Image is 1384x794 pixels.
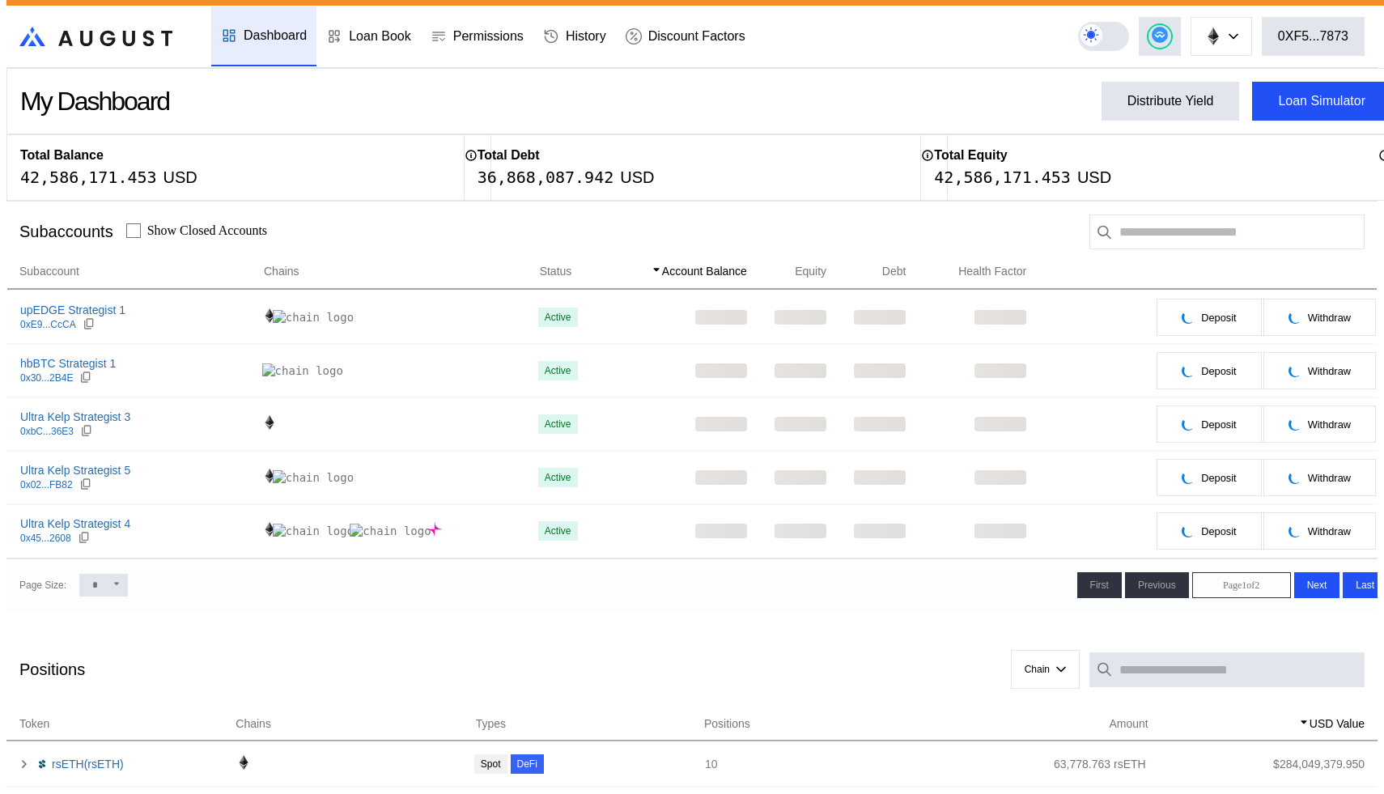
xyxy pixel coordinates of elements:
[1263,298,1377,337] button: pendingWithdraw
[958,263,1026,280] span: Health Factor
[1288,471,1301,484] img: pending
[20,168,157,187] div: 42,586,171.453
[163,168,197,187] div: USD
[262,469,277,483] img: chain logo
[1201,525,1236,537] span: Deposit
[1356,580,1374,591] span: Last
[1310,715,1365,732] span: USD Value
[1156,458,1262,497] button: pendingDeposit
[427,522,442,537] img: chain logo
[1182,524,1195,537] img: pending
[1288,524,1301,537] img: pending
[20,426,74,437] div: 0xbC...36E3
[211,6,316,66] a: Dashboard
[1223,580,1259,592] span: Page 1 of 2
[934,148,1007,163] h2: Total Equity
[20,410,130,424] div: Ultra Kelp Strategist 3
[264,263,299,280] span: Chains
[19,580,66,591] div: Page Size:
[1182,471,1195,484] img: pending
[545,418,571,430] div: Active
[1025,664,1050,675] span: Chain
[236,715,271,732] span: Chains
[236,755,251,770] img: chain logo
[1308,312,1351,324] span: Withdraw
[1308,365,1351,377] span: Withdraw
[350,524,431,538] img: chain logo
[273,524,354,538] img: chain logo
[1308,525,1351,537] span: Withdraw
[1263,512,1377,550] button: pendingWithdraw
[20,148,104,163] h2: Total Balance
[1307,580,1327,591] span: Next
[616,6,755,66] a: Discount Factors
[349,29,411,44] div: Loan Book
[20,87,169,117] div: My Dashboard
[273,310,354,325] img: chain logo
[1273,757,1365,771] div: $ 284,049,379.950
[1156,351,1262,390] button: pendingDeposit
[1127,94,1214,108] div: Distribute Yield
[20,356,116,371] div: hbBTC Strategist 1
[540,263,572,280] span: Status
[545,472,571,483] div: Active
[1201,472,1236,484] span: Deposit
[1077,168,1111,187] div: USD
[648,29,745,44] div: Discount Factors
[52,757,124,771] a: rsETH(rsETH)
[1262,17,1365,56] button: 0XF5...7873
[20,319,76,330] div: 0xE9...CcCA
[1201,365,1236,377] span: Deposit
[19,263,79,280] span: Subaccount
[262,522,277,537] img: chain logo
[20,372,73,384] div: 0x30...2B4E
[1191,17,1252,56] button: chain logo
[20,463,130,478] div: Ultra Kelp Strategist 5
[19,223,113,241] div: Subaccounts
[20,533,71,544] div: 0x45...2608
[1308,472,1351,484] span: Withdraw
[262,308,277,323] img: chain logo
[1263,405,1377,444] button: pendingWithdraw
[1138,580,1176,591] span: Previous
[19,660,85,679] div: Positions
[533,6,616,66] a: History
[36,758,49,771] img: Icon___Dark.png
[1263,458,1377,497] button: pendingWithdraw
[1294,572,1340,598] button: Next
[1278,94,1365,108] div: Loan Simulator
[1201,312,1236,324] span: Deposit
[1201,418,1236,431] span: Deposit
[1054,757,1146,771] div: 63,778.763 rsETH
[1156,512,1262,550] button: pendingDeposit
[1204,28,1222,45] img: chain logo
[476,715,506,732] span: Types
[147,223,267,238] label: Show Closed Accounts
[20,479,73,490] div: 0x02...FB82
[545,365,571,376] div: Active
[517,758,537,770] div: DeFi
[1156,405,1262,444] button: pendingDeposit
[545,525,571,537] div: Active
[453,29,524,44] div: Permissions
[705,757,914,771] div: 10
[1182,364,1195,377] img: pending
[262,363,343,378] img: chain logo
[1102,82,1240,121] button: Distribute Yield
[1308,418,1351,431] span: Withdraw
[478,148,540,163] h2: Total Debt
[421,6,533,66] a: Permissions
[620,168,654,187] div: USD
[1182,418,1195,431] img: pending
[19,715,49,732] span: Token
[262,415,277,430] img: chain logo
[662,263,747,280] span: Account Balance
[1077,572,1122,598] button: First
[795,263,826,280] span: Equity
[20,516,130,531] div: Ultra Kelp Strategist 4
[1156,298,1262,337] button: pendingDeposit
[882,263,906,280] span: Debt
[481,758,501,770] div: Spot
[1090,580,1109,591] span: First
[545,312,571,323] div: Active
